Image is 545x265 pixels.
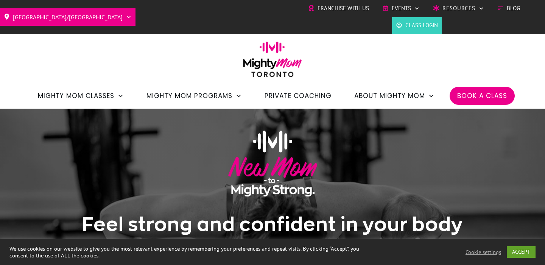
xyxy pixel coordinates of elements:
[433,3,484,14] a: Resources
[13,11,123,23] span: [GEOGRAPHIC_DATA]/[GEOGRAPHIC_DATA]
[228,131,317,196] img: New Mom to Mighty Strong
[507,3,520,14] span: Blog
[308,3,369,14] a: Franchise with Us
[442,3,475,14] span: Resources
[457,89,507,102] a: Book a Class
[38,89,114,102] span: Mighty Mom Classes
[382,3,420,14] a: Events
[318,3,369,14] span: Franchise with Us
[146,89,232,102] span: Mighty Mom Programs
[507,246,536,258] a: ACCEPT
[239,41,306,83] img: mightymom-logo-toronto
[396,20,438,31] a: Class Login
[146,89,242,102] a: Mighty Mom Programs
[497,3,520,14] a: Blog
[4,11,132,23] a: [GEOGRAPHIC_DATA]/[GEOGRAPHIC_DATA]
[466,249,501,256] a: Cookie settings
[38,89,124,102] a: Mighty Mom Classes
[9,245,378,259] div: We use cookies on our website to give you the most relevant experience by remembering your prefer...
[405,20,438,31] span: Class Login
[265,89,332,102] a: Private Coaching
[82,212,463,240] h1: Feel strong and confident in your body
[354,89,425,102] span: About Mighty Mom
[354,89,434,102] a: About Mighty Mom
[392,3,411,14] span: Events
